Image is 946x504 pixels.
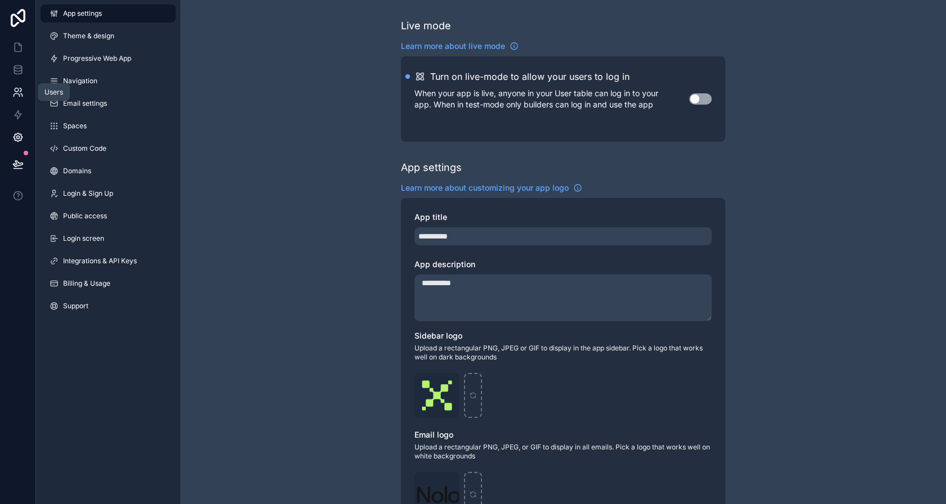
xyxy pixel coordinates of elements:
[63,234,104,243] span: Login screen
[63,256,137,265] span: Integrations & API Keys
[430,70,630,83] h2: Turn on live-mode to allow your users to log in
[63,54,131,63] span: Progressive Web App
[63,9,102,18] span: App settings
[401,18,451,34] div: Live mode
[63,301,88,310] span: Support
[63,211,107,220] span: Public access
[41,139,176,157] a: Custom Code
[41,27,176,45] a: Theme & design
[401,182,582,193] a: Learn more about customizing your app logo
[401,40,519,52] a: Learn more about live mode
[41,72,176,90] a: Navigation
[63,144,106,153] span: Custom Code
[41,297,176,315] a: Support
[63,189,113,198] span: Login & Sign Up
[41,117,176,135] a: Spaces
[414,344,712,362] span: Upload a rectangular PNG, JPEG or GIF to display in the app sidebar. Pick a logo that works well ...
[63,31,114,40] span: Theme & design
[63,279,110,288] span: Billing & Usage
[414,212,447,222] span: App title
[401,160,462,175] div: App settings
[401,182,569,193] span: Learn more about customizing your app logo
[41,207,176,225] a: Public access
[41,229,176,247] a: Login screen
[414,88,689,110] p: When your app is live, anyone in your User table can log in to your app. When in test-mode only b...
[63,121,87,130] span: Spaces
[63,99,107,108] span: Email settings
[44,88,63,97] div: Users
[41,274,176,292] a: Billing & Usage
[414,443,712,461] span: Upload a rectangular PNG, JPEG, or GIF to display in all emails. Pick a logo that works well on w...
[41,252,176,270] a: Integrations & API Keys
[401,40,505,52] span: Learn more about live mode
[41,184,176,202] a: Login & Sign Up
[63,76,97,85] span: Navigation
[41,94,176,112] a: Email settings
[414,430,453,439] span: Email logo
[414,259,475,269] span: App description
[41,49,176,67] a: Progressive Web App
[414,331,462,340] span: Sidebar logo
[41,4,176,22] a: App settings
[41,162,176,180] a: Domains
[63,166,91,175] span: Domains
